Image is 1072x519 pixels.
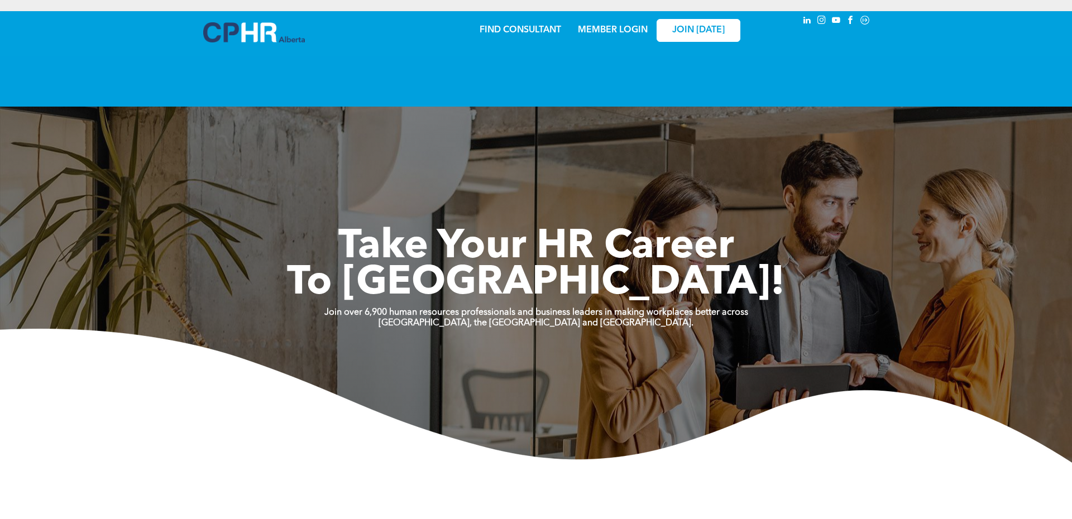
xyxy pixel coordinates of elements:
a: youtube [830,14,842,29]
a: linkedin [801,14,813,29]
span: To [GEOGRAPHIC_DATA]! [287,263,785,304]
a: Social network [859,14,871,29]
span: Take Your HR Career [338,227,734,267]
a: facebook [844,14,856,29]
a: instagram [815,14,827,29]
a: MEMBER LOGIN [578,26,648,35]
strong: [GEOGRAPHIC_DATA], the [GEOGRAPHIC_DATA] and [GEOGRAPHIC_DATA]. [379,319,693,328]
a: JOIN [DATE] [657,19,740,42]
a: FIND CONSULTANT [480,26,561,35]
span: JOIN [DATE] [672,25,725,36]
img: A blue and white logo for cp alberta [203,22,305,42]
strong: Join over 6,900 human resources professionals and business leaders in making workplaces better ac... [324,308,748,317]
